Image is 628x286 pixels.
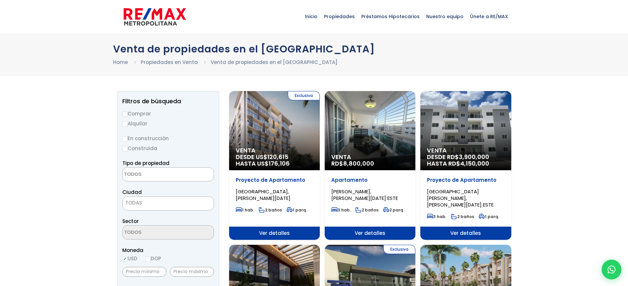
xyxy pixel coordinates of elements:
[122,196,214,210] span: TODAS
[267,153,288,161] span: 120,615
[170,267,214,277] input: Precio máximo
[122,98,214,105] h2: Filtros de búsqueda
[383,207,404,213] span: 2 parq.
[288,91,320,100] span: Exclusiva
[427,177,504,183] p: Proyecto de Apartamento
[122,160,169,167] span: Tipo de propiedad
[427,147,504,154] span: Venta
[122,218,139,225] span: Sector
[383,245,415,254] span: Exclusiva
[236,154,313,167] span: DESDE US$
[122,119,214,128] label: Alquilar
[427,188,493,208] span: [GEOGRAPHIC_DATA][PERSON_NAME], [PERSON_NAME][DATE] ESTE
[113,43,515,55] h1: Venta de propiedades en el [GEOGRAPHIC_DATA]
[122,121,128,127] input: Alquilar
[331,154,409,160] span: Venta
[331,188,398,202] span: [PERSON_NAME], [PERSON_NAME][DATE] ESTE
[229,91,320,240] a: Exclusiva Venta DESDE US$120,615 HASTA US$176,106 Proyecto de Apartamento [GEOGRAPHIC_DATA], [PER...
[343,159,374,168] span: 8,800,000
[420,91,511,240] a: Venta DESDE RD$3,900,000 HASTA RD$4,150,000 Proyecto de Apartamento [GEOGRAPHIC_DATA][PERSON_NAME...
[122,110,214,118] label: Comprar
[423,7,467,26] span: Nuestro equipo
[122,267,166,277] input: Precio mínimo
[286,207,307,213] span: 1 parq.
[325,91,415,240] a: Venta RD$8,800,000 Apartamento [PERSON_NAME], [PERSON_NAME][DATE] ESTE 3 hab. 2 baños 2 parq. Ver...
[141,59,198,66] a: Propiedades en Venta
[427,160,504,167] span: HASTA RD$
[321,7,358,26] span: Propiedades
[467,7,511,26] span: Únete a RE/MAX
[331,207,351,213] span: 3 hab.
[420,227,511,240] span: Ver detalles
[123,198,214,207] span: TODAS
[123,226,187,240] textarea: Search
[229,227,320,240] span: Ver detalles
[124,7,186,27] img: remax-metropolitana-logo
[460,159,489,168] span: 4,150,000
[122,189,142,196] span: Ciudad
[427,214,446,219] span: 3 hab.
[259,207,282,213] span: 2 baños
[459,153,489,161] span: 3,900,000
[122,256,128,262] input: USD
[236,207,254,213] span: 1 hab.
[302,7,321,26] span: Inicio
[122,254,137,263] label: USD
[236,160,313,167] span: HASTA US$
[236,147,313,154] span: Venta
[122,146,128,151] input: Construida
[122,134,214,143] label: En construcción
[269,159,290,168] span: 176,106
[325,227,415,240] span: Ver detalles
[427,154,504,167] span: DESDE RD$
[122,136,128,142] input: En construcción
[358,7,423,26] span: Préstamos Hipotecarios
[331,177,409,183] p: Apartamento
[145,256,151,262] input: DOP
[211,58,338,66] li: Venta de propiedades en el [GEOGRAPHIC_DATA]
[236,188,290,202] span: [GEOGRAPHIC_DATA], [PERSON_NAME][DATE]
[122,111,128,117] input: Comprar
[236,177,313,183] p: Proyecto de Apartamento
[331,159,374,168] span: RD$
[479,214,499,219] span: 1 parq.
[113,59,128,66] a: Home
[122,246,214,254] span: Moneda
[122,144,214,152] label: Construida
[125,199,142,206] span: TODAS
[123,168,187,182] textarea: Search
[451,214,474,219] span: 2 baños
[145,254,161,263] label: DOP
[355,207,378,213] span: 2 baños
